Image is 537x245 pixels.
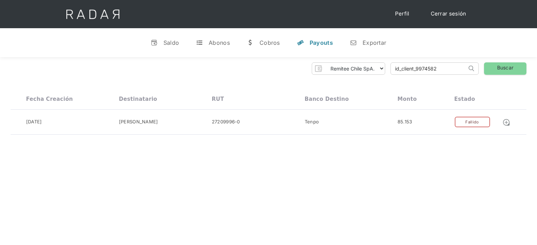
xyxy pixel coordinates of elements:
[350,39,357,46] div: n
[26,96,73,102] div: Fecha creación
[151,39,158,46] div: v
[398,118,412,125] div: 85.153
[388,7,417,21] a: Perfil
[305,118,319,125] div: Tenpo
[119,96,157,102] div: Destinatario
[484,62,526,75] a: Buscar
[502,118,510,126] img: Detalle
[363,39,386,46] div: Exportar
[297,39,304,46] div: y
[312,62,385,75] form: Form
[209,39,230,46] div: Abonos
[454,96,475,102] div: Estado
[424,7,473,21] a: Cerrar sesión
[247,39,254,46] div: w
[163,39,179,46] div: Saldo
[259,39,280,46] div: Cobros
[212,118,240,125] div: 27209996-0
[455,117,490,128] div: Fallido
[212,96,224,102] div: RUT
[119,118,158,125] div: [PERSON_NAME]
[26,118,42,125] div: [DATE]
[305,96,349,102] div: Banco destino
[391,63,467,74] input: Busca por ID
[398,96,417,102] div: Monto
[310,39,333,46] div: Payouts
[196,39,203,46] div: t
